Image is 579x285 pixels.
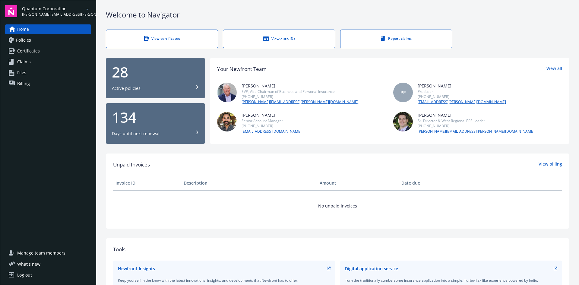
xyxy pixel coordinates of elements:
[418,129,534,134] a: [PERSON_NAME][EMAIL_ADDRESS][PERSON_NAME][DOMAIN_NAME]
[5,261,50,267] button: What's new
[242,94,358,99] div: [PHONE_NUMBER]
[113,176,181,190] th: Invoice ID
[5,46,91,56] a: Certificates
[106,58,205,99] button: 28Active policies
[17,57,31,67] span: Claims
[217,83,237,102] img: photo
[84,5,91,13] a: arrowDropDown
[5,248,91,258] a: Manage team members
[22,12,84,17] span: [PERSON_NAME][EMAIL_ADDRESS][PERSON_NAME][DOMAIN_NAME]
[223,30,335,48] a: View auto IDs
[242,112,302,118] div: [PERSON_NAME]
[118,265,155,272] div: Newfront Insights
[242,83,358,89] div: [PERSON_NAME]
[539,161,562,169] a: View billing
[22,5,91,17] button: Quantum Corporation[PERSON_NAME][EMAIL_ADDRESS][PERSON_NAME][DOMAIN_NAME]arrowDropDown
[418,123,534,128] div: [PHONE_NUMBER]
[5,5,17,17] img: navigator-logo.svg
[353,36,440,41] div: Report claims
[235,36,323,42] div: View auto IDs
[17,261,40,267] span: What ' s new
[399,176,467,190] th: Date due
[400,89,406,96] span: PP
[118,278,331,283] div: Keep yourself in the know with the latest innovations, insights, and developments that Newfront h...
[106,103,205,144] button: 134Days until next renewal
[113,190,562,221] td: No unpaid invoices
[418,99,506,105] a: [EMAIL_ADDRESS][PERSON_NAME][DOMAIN_NAME]
[22,5,84,12] span: Quantum Corporation
[393,112,413,131] img: photo
[242,99,358,105] a: [PERSON_NAME][EMAIL_ADDRESS][PERSON_NAME][DOMAIN_NAME]
[317,176,399,190] th: Amount
[112,110,199,125] div: 134
[5,24,91,34] a: Home
[113,161,150,169] span: Unpaid Invoices
[17,270,32,280] div: Log out
[242,118,302,123] div: Senior Account Manager
[17,248,65,258] span: Manage team members
[418,83,506,89] div: [PERSON_NAME]
[217,112,237,131] img: photo
[242,123,302,128] div: [PHONE_NUMBER]
[340,30,452,48] a: Report claims
[17,68,26,78] span: Files
[106,30,218,48] a: View certificates
[106,10,569,20] div: Welcome to Navigator
[546,65,562,73] a: View all
[5,57,91,67] a: Claims
[217,65,267,73] div: Your Newfront Team
[17,46,40,56] span: Certificates
[5,68,91,78] a: Files
[418,112,534,118] div: [PERSON_NAME]
[345,265,398,272] div: Digital application service
[17,79,30,88] span: Billing
[418,94,506,99] div: [PHONE_NUMBER]
[112,85,141,91] div: Active policies
[181,176,317,190] th: Description
[113,245,562,253] div: Tools
[242,129,302,134] a: [EMAIL_ADDRESS][DOMAIN_NAME]
[418,89,506,94] div: Producer
[242,89,358,94] div: EVP, Vice Chairman of Business and Personal Insurance
[118,36,206,41] div: View certificates
[112,65,199,79] div: 28
[16,35,31,45] span: Policies
[17,24,29,34] span: Home
[5,35,91,45] a: Policies
[112,131,160,137] div: Days until next renewal
[418,118,534,123] div: Sr. Director & West Regional ERS Leader
[5,79,91,88] a: Billing
[345,278,558,283] div: Turn the traditionally cumbersome insurance application into a simple, Turbo-Tax like experience ...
